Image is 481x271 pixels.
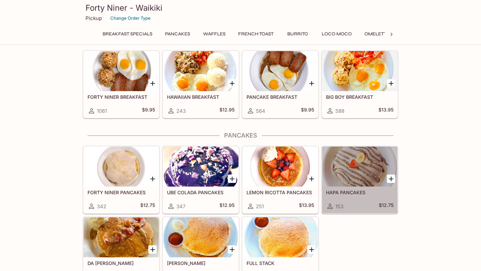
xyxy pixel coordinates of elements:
button: Burrito [283,29,313,39]
a: FORTY NINER BREAKFAST1061$9.95 [83,51,159,118]
a: FORTY NINER PANCAKES342$12.75 [83,146,159,214]
div: UBE COLADA PANCAKES [163,147,238,187]
button: Pancakes [161,29,194,39]
button: Add BIG BOY BREAKFAST [387,79,395,87]
div: HAPA PANCAKES [322,147,397,187]
a: LEMON RICOTTA PANCAKES251$13.95 [242,146,318,214]
h5: LEMON RICOTTA PANCAKES [247,190,314,195]
button: Add FORTY NINER PANCAKES [148,175,157,183]
a: BIG BOY BREAKFAST588$13.95 [322,51,398,118]
a: PANCAKE BREAKFAST564$9.95 [242,51,318,118]
p: Pickup [86,15,102,21]
h5: HAWAIIAN BREAKFAST [167,94,234,100]
h5: HAPA PANCAKES [326,190,393,195]
h5: $13.95 [299,202,314,210]
div: BIG BOY BREAKFAST [322,51,397,91]
button: Add PANCAKE BREAKFAST [307,79,316,87]
button: Add FULL STACK [307,245,316,254]
a: UBE COLADA PANCAKES347$12.95 [163,146,239,214]
div: LEMON RICOTTA PANCAKES [243,147,318,187]
div: PANCAKE BREAKFAST [243,51,318,91]
div: HAWAIIAN BREAKFAST [163,51,238,91]
div: FORTY NINER PANCAKES [84,147,159,187]
button: Add HAWAIIAN BREAKFAST [228,79,236,87]
div: SHORT STACK [163,217,238,257]
span: 153 [335,203,343,210]
span: 588 [335,108,344,114]
h5: [PERSON_NAME] [167,260,234,266]
div: FULL STACK [243,217,318,257]
h4: Pancakes [83,132,398,139]
h5: $12.95 [219,202,234,210]
button: Loco Moco [318,29,355,39]
button: Add UBE COLADA PANCAKES [228,175,236,183]
h5: $12.75 [379,202,393,210]
h3: Forty Niner - Waikiki [86,3,395,13]
span: 243 [176,108,186,114]
button: Waffles [199,29,229,39]
div: FORTY NINER BREAKFAST [84,51,159,91]
button: Add HAPA PANCAKES [387,175,395,183]
h5: FULL STACK [247,260,314,266]
h5: $13.95 [378,107,393,115]
span: 251 [256,203,264,210]
h5: PANCAKE BREAKFAST [247,94,314,100]
span: 1061 [97,108,107,114]
h5: DA [PERSON_NAME] [88,260,155,266]
h5: $12.95 [219,107,234,115]
button: French Toast [234,29,277,39]
span: 342 [97,203,106,210]
button: Omelettes [361,29,396,39]
span: 347 [176,203,185,210]
a: HAPA PANCAKES153$12.75 [322,146,398,214]
h5: $9.95 [301,107,314,115]
a: HAWAIIAN BREAKFAST243$12.95 [163,51,239,118]
button: Change Order Type [107,13,154,23]
h5: BIG BOY BREAKFAST [326,94,393,100]
h5: $12.75 [140,202,155,210]
span: 564 [256,108,265,114]
button: Add DA ELVIS PANCAKES [148,245,157,254]
div: DA ELVIS PANCAKES [84,217,159,257]
h5: FORTY NINER BREAKFAST [88,94,155,100]
h5: UBE COLADA PANCAKES [167,190,234,195]
button: Add FORTY NINER BREAKFAST [148,79,157,87]
button: Add SHORT STACK [228,245,236,254]
button: Add LEMON RICOTTA PANCAKES [307,175,316,183]
h5: FORTY NINER PANCAKES [88,190,155,195]
h5: $9.95 [142,107,155,115]
button: Breakfast Specials [99,29,156,39]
